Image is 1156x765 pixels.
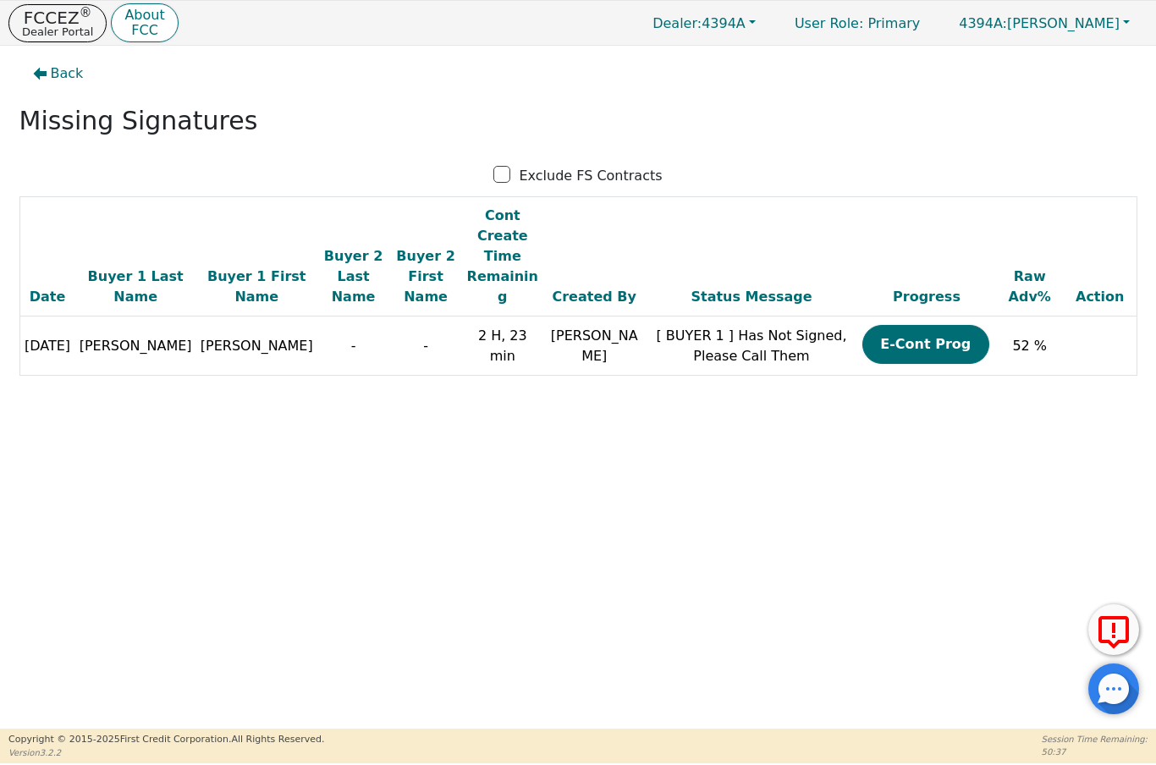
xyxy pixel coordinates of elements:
[795,15,863,31] span: User Role :
[19,54,97,93] button: Back
[1042,746,1148,758] p: 50:37
[778,7,937,40] a: User Role: Primary
[124,24,164,37] p: FCC
[519,166,662,186] p: Exclude FS Contracts
[635,10,773,36] button: Dealer:4394A
[1042,733,1148,746] p: Session Time Remaining:
[19,316,75,376] td: [DATE]
[646,316,858,376] td: [ BUYER 1 ] Has Not Signed, Please Call Them
[394,246,458,307] div: Buyer 2 First Name
[861,287,991,307] div: Progress
[19,106,1137,136] h2: Missing Signatures
[22,26,93,37] p: Dealer Portal
[543,316,646,376] td: [PERSON_NAME]
[80,267,192,307] div: Buyer 1 Last Name
[423,338,428,354] span: -
[80,5,92,20] sup: ®
[652,15,746,31] span: 4394A
[51,63,84,84] span: Back
[231,734,324,745] span: All Rights Reserved.
[111,3,178,43] button: AboutFCC
[25,287,71,307] div: Date
[80,338,192,354] span: [PERSON_NAME]
[548,287,641,307] div: Created By
[322,246,386,307] div: Buyer 2 Last Name
[22,9,93,26] p: FCCEZ
[650,287,854,307] div: Status Message
[941,10,1148,36] button: 4394A:[PERSON_NAME]
[1076,289,1124,305] span: Action
[201,338,313,354] span: [PERSON_NAME]
[1012,338,1047,354] span: 52 %
[8,4,107,42] button: FCCEZ®Dealer Portal
[124,8,164,22] p: About
[8,746,324,759] p: Version 3.2.2
[959,15,1120,31] span: [PERSON_NAME]
[462,316,543,376] td: 2 H, 23 min
[467,207,538,305] span: Cont Create Time Remaining
[8,733,324,747] p: Copyright © 2015- 2025 First Credit Corporation.
[652,15,702,31] span: Dealer:
[778,7,937,40] p: Primary
[351,338,356,354] span: -
[959,15,1007,31] span: 4394A:
[1088,604,1139,655] button: Report Error to FCC
[201,267,313,307] div: Buyer 1 First Name
[1000,267,1060,307] div: Raw Adv%
[862,325,989,364] button: E-Cont Prog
